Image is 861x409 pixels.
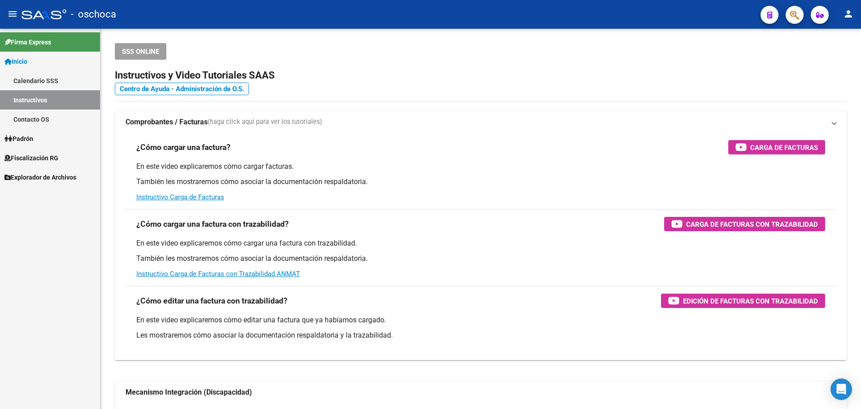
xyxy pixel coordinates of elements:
span: Padrón [4,134,33,144]
span: SSS ONLINE [122,48,159,56]
h2: Instructivos y Video Tutoriales SAAS [115,67,847,84]
a: Instructivo Carga de Facturas [136,193,224,201]
div: Comprobantes / Facturas(haga click aquí para ver los tutoriales) [115,133,847,360]
strong: Mecanismo Integración (Discapacidad) [126,387,252,397]
span: (haga click aquí para ver los tutoriales) [208,117,322,127]
span: Inicio [4,57,27,66]
button: Carga de Facturas [728,140,825,154]
h3: ¿Cómo cargar una factura? [136,141,230,154]
p: También les mostraremos cómo asociar la documentación respaldatoria. [136,254,825,264]
button: Edición de Facturas con Trazabilidad [661,294,825,308]
mat-icon: menu [7,9,18,19]
span: - oschoca [71,4,116,24]
p: También les mostraremos cómo asociar la documentación respaldatoria. [136,177,825,187]
p: En este video explicaremos cómo cargar facturas. [136,162,825,172]
strong: Comprobantes / Facturas [126,117,208,127]
span: Edición de Facturas con Trazabilidad [683,295,818,307]
mat-expansion-panel-header: Mecanismo Integración (Discapacidad) [115,382,847,403]
span: Fiscalización RG [4,153,58,163]
a: Instructivo Carga de Facturas con Trazabilidad ANMAT [136,270,300,278]
p: En este video explicaremos cómo cargar una factura con trazabilidad. [136,238,825,248]
mat-icon: person [843,9,854,19]
span: Carga de Facturas con Trazabilidad [686,219,818,230]
h3: ¿Cómo editar una factura con trazabilidad? [136,295,287,307]
button: Carga de Facturas con Trazabilidad [664,217,825,231]
h3: ¿Cómo cargar una factura con trazabilidad? [136,218,289,230]
button: SSS ONLINE [115,43,166,60]
p: Les mostraremos cómo asociar la documentación respaldatoria y la trazabilidad. [136,330,825,340]
p: En este video explicaremos cómo editar una factura que ya habíamos cargado. [136,315,825,325]
mat-expansion-panel-header: Comprobantes / Facturas(haga click aquí para ver los tutoriales) [115,111,847,133]
span: Firma Express [4,37,51,47]
span: Carga de Facturas [750,142,818,153]
div: Open Intercom Messenger [831,378,852,400]
span: Explorador de Archivos [4,172,76,182]
a: Centro de Ayuda - Administración de O.S. [115,83,249,95]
